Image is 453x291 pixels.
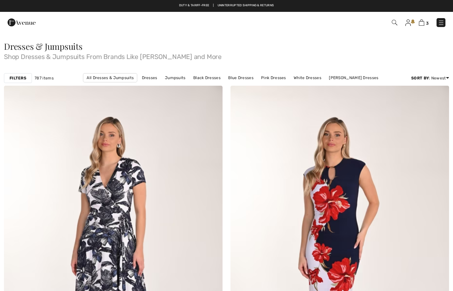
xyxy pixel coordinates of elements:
strong: Sort By [411,76,429,80]
a: [PERSON_NAME] Dresses [326,73,382,82]
img: 1ère Avenue [8,16,36,29]
a: [PERSON_NAME] Dresses [204,82,260,91]
img: Search [392,20,397,25]
a: Pink Dresses [258,73,289,82]
img: Shopping Bag [419,19,424,26]
img: Menu [438,19,444,26]
a: White Dresses [290,73,325,82]
a: Jumpsuits [162,73,189,82]
iframe: Opens a widget where you can find more information [411,271,446,288]
img: My Info [405,19,411,26]
div: : Newest [411,75,449,81]
a: 3 [419,18,429,26]
span: Dresses & Jumpsuits [4,41,83,52]
a: Dresses [139,73,161,82]
strong: Filters [10,75,26,81]
a: Black Dresses [190,73,224,82]
span: 787 items [35,75,54,81]
span: Shop Dresses & Jumpsuits From Brands Like [PERSON_NAME] and More [4,51,449,60]
a: Duty & tariff-free | Uninterrupted shipping & returns [179,4,274,7]
a: All Dresses & Jumpsuits [83,73,137,82]
span: 3 [426,21,429,26]
a: 1ère Avenue [8,19,36,25]
a: Blue Dresses [225,73,257,82]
